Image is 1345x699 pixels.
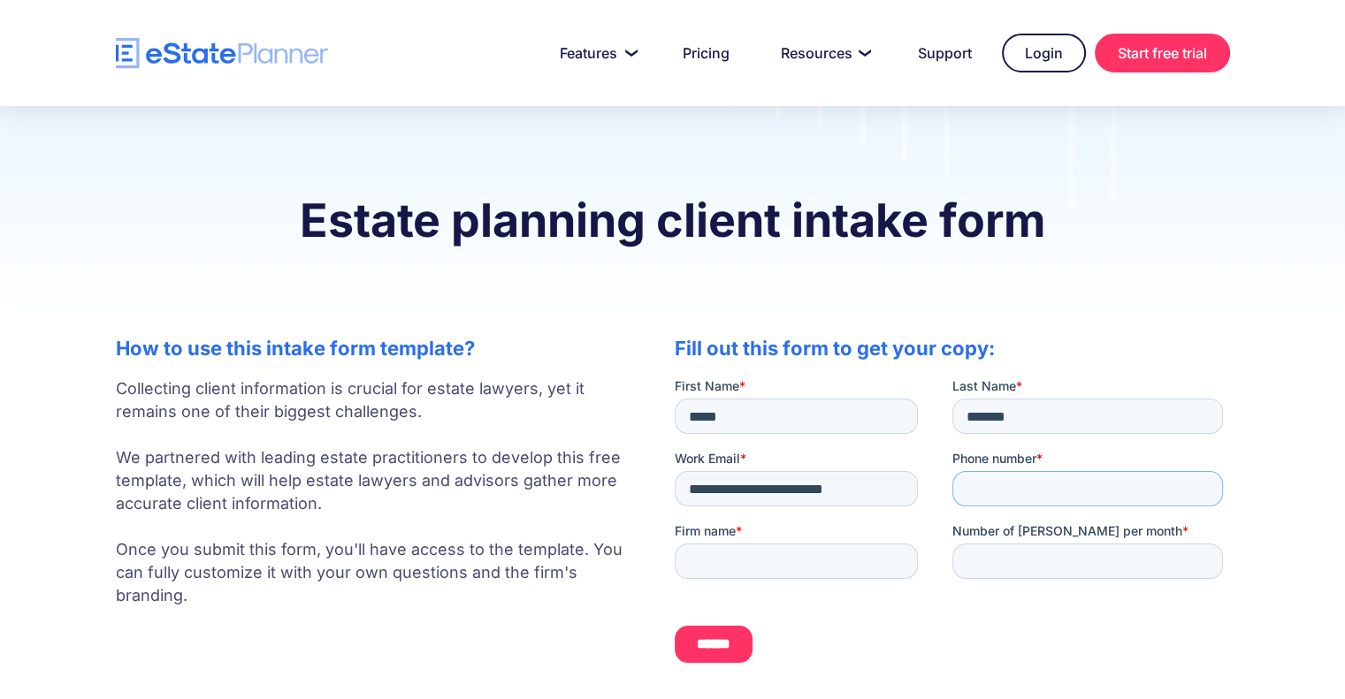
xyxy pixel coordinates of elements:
[1095,34,1230,72] a: Start free trial
[1002,34,1086,72] a: Login
[675,377,1230,694] iframe: Form 0
[675,337,1230,360] h2: Fill out this form to get your copy:
[897,35,993,71] a: Support
[539,35,653,71] a: Features
[661,35,751,71] a: Pricing
[116,377,639,607] p: Collecting client information is crucial for estate lawyers, yet it remains one of their biggest ...
[116,337,639,360] h2: How to use this intake form template?
[116,38,328,69] a: home
[760,35,888,71] a: Resources
[300,193,1045,248] strong: Estate planning client intake form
